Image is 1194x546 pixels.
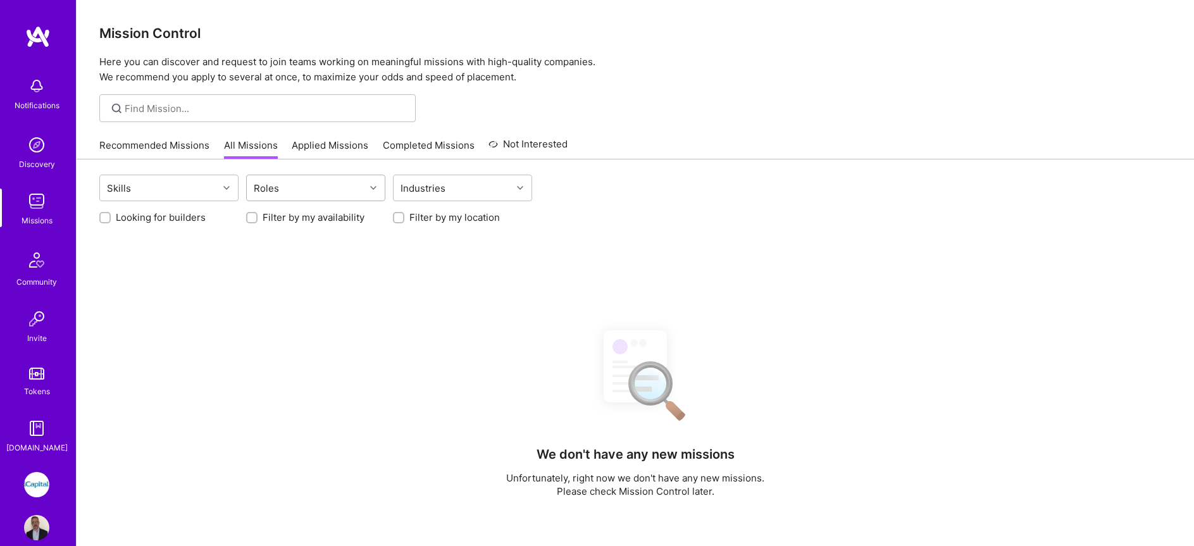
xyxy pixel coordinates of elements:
div: Industries [397,179,449,197]
i: icon SearchGrey [109,101,124,116]
label: Filter by my location [409,211,500,224]
img: discovery [24,132,49,158]
div: Missions [22,214,53,227]
p: Please check Mission Control later. [506,485,764,498]
img: tokens [29,368,44,380]
input: Find Mission... [125,102,406,115]
label: Filter by my availability [263,211,364,224]
a: Not Interested [488,137,568,159]
a: iCapital: Building an Alternative Investment Marketplace [21,472,53,497]
i: icon Chevron [370,185,376,191]
div: [DOMAIN_NAME] [6,441,68,454]
p: Unfortunately, right now we don't have any new missions. [506,471,764,485]
div: Skills [104,179,134,197]
h3: Mission Control [99,25,1171,41]
img: No Results [581,319,689,430]
div: Tokens [24,385,50,398]
a: Recommended Missions [99,139,209,159]
p: Here you can discover and request to join teams working on meaningful missions with high-quality ... [99,54,1171,85]
img: iCapital: Building an Alternative Investment Marketplace [24,472,49,497]
img: User Avatar [24,515,49,540]
div: Invite [27,332,47,345]
div: Community [16,275,57,289]
img: logo [25,25,51,48]
img: Invite [24,306,49,332]
label: Looking for builders [116,211,206,224]
div: Roles [251,179,282,197]
a: Applied Missions [292,139,368,159]
i: icon Chevron [517,185,523,191]
a: User Avatar [21,515,53,540]
h4: We don't have any new missions [537,447,735,462]
a: All Missions [224,139,278,159]
i: icon Chevron [223,185,230,191]
a: Completed Missions [383,139,475,159]
img: Community [22,245,52,275]
div: Notifications [15,99,59,112]
img: guide book [24,416,49,441]
img: bell [24,73,49,99]
img: teamwork [24,189,49,214]
div: Discovery [19,158,55,171]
